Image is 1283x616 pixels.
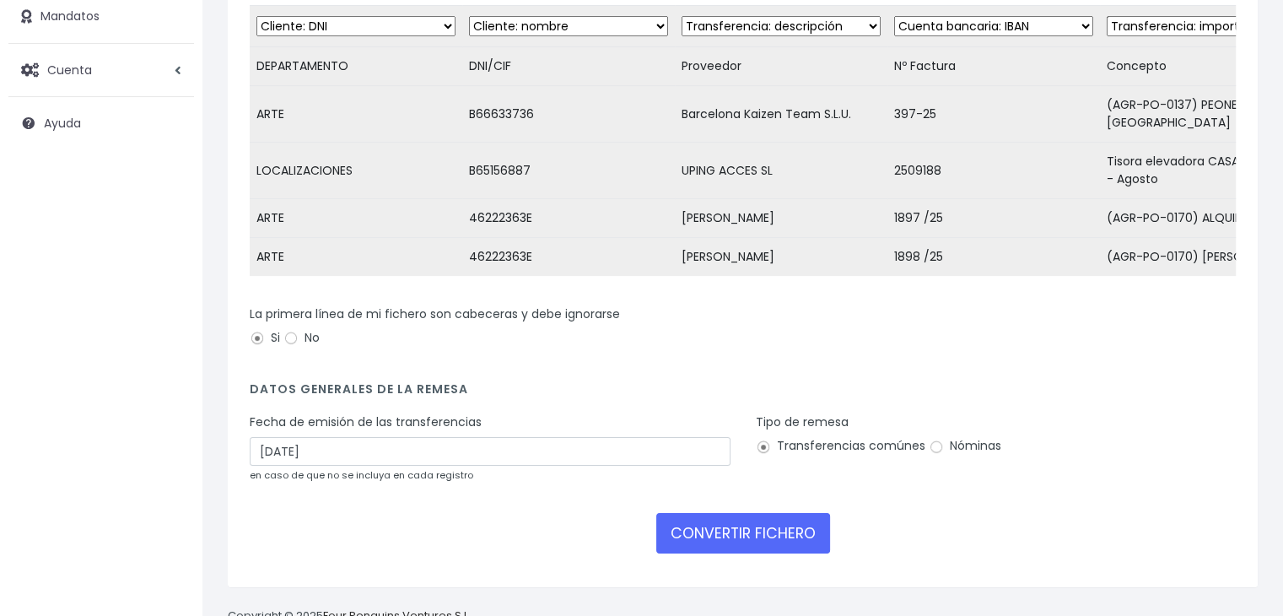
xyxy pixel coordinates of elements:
td: 46222363E [462,199,675,238]
small: en caso de que no se incluya en cada registro [250,468,473,482]
td: [PERSON_NAME] [675,199,887,238]
label: Transferencias comúnes [756,437,925,455]
td: ARTE [250,86,462,143]
label: Tipo de remesa [756,413,849,431]
td: B66633736 [462,86,675,143]
td: ARTE [250,238,462,277]
button: CONVERTIR FICHERO [656,513,830,554]
td: 2509188 [887,143,1100,199]
td: ARTE [250,199,462,238]
td: 397-25 [887,86,1100,143]
label: Si [250,329,280,347]
td: Barcelona Kaizen Team S.L.U. [675,86,887,143]
a: Ayuda [8,105,194,141]
td: B65156887 [462,143,675,199]
a: Cuenta [8,52,194,88]
td: 1897 /25 [887,199,1100,238]
label: Nóminas [929,437,1001,455]
label: Fecha de emisión de las transferencias [250,413,482,431]
label: No [283,329,320,347]
td: UPING ACCES SL [675,143,887,199]
h4: Datos generales de la remesa [250,382,1236,405]
td: DNI/CIF [462,47,675,86]
td: 1898 /25 [887,238,1100,277]
span: Cuenta [47,61,92,78]
td: Nº Factura [887,47,1100,86]
td: DEPARTAMENTO [250,47,462,86]
td: 46222363E [462,238,675,277]
label: La primera línea de mi fichero son cabeceras y debe ignorarse [250,305,620,323]
td: Proveedor [675,47,887,86]
td: [PERSON_NAME] [675,238,887,277]
td: LOCALIZACIONES [250,143,462,199]
span: Ayuda [44,115,81,132]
